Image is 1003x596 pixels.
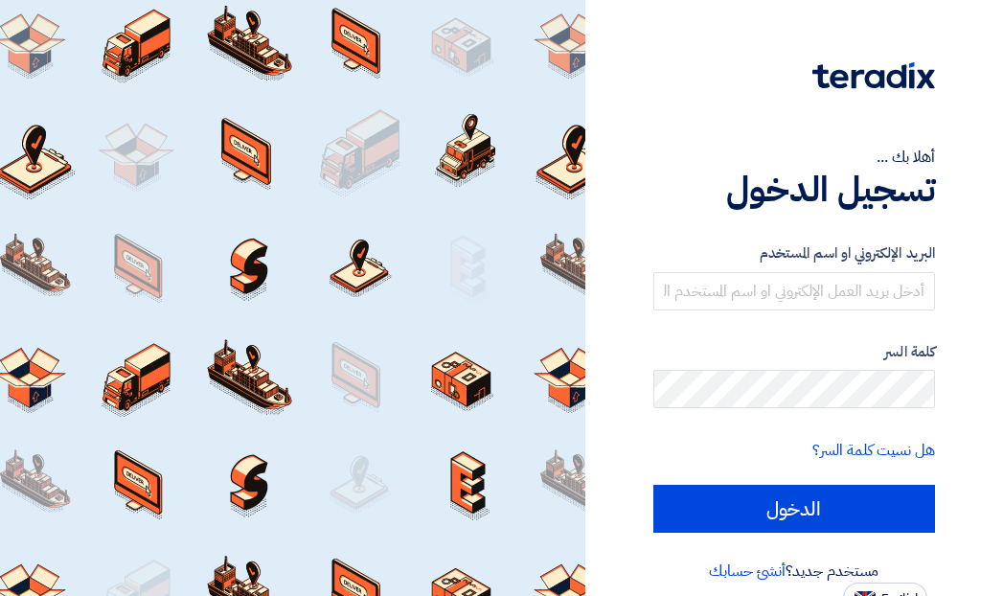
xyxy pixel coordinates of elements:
h1: تسجيل الدخول [653,169,935,211]
div: أهلا بك ... [653,146,935,169]
img: Teradix logo [812,62,935,89]
input: أدخل بريد العمل الإلكتروني او اسم المستخدم الخاص بك ... [653,272,935,310]
div: مستخدم جديد؟ [653,560,935,583]
a: هل نسيت كلمة السر؟ [812,439,935,462]
label: كلمة السر [653,341,935,363]
input: الدخول [653,485,935,533]
a: أنشئ حسابك [709,560,785,583]
label: البريد الإلكتروني او اسم المستخدم [653,242,935,264]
